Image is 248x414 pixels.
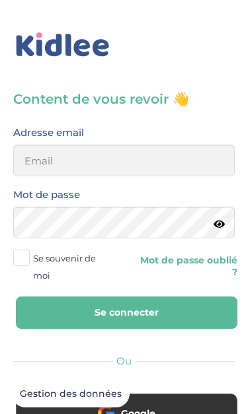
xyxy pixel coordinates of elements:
img: logo_kidlee_bleu [13,30,112,60]
button: Gestion des données [12,380,130,408]
span: Gestion des données [20,388,122,400]
a: Mot de passe oublié ? [137,254,237,279]
input: Email [13,145,235,176]
span: Ou [116,355,132,367]
label: Adresse email [13,124,84,141]
button: Se connecter [16,296,237,329]
label: Mot de passe [13,186,80,203]
h3: Content de vous revoir 👋 [13,90,235,108]
span: Se souvenir de moi [33,250,104,284]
